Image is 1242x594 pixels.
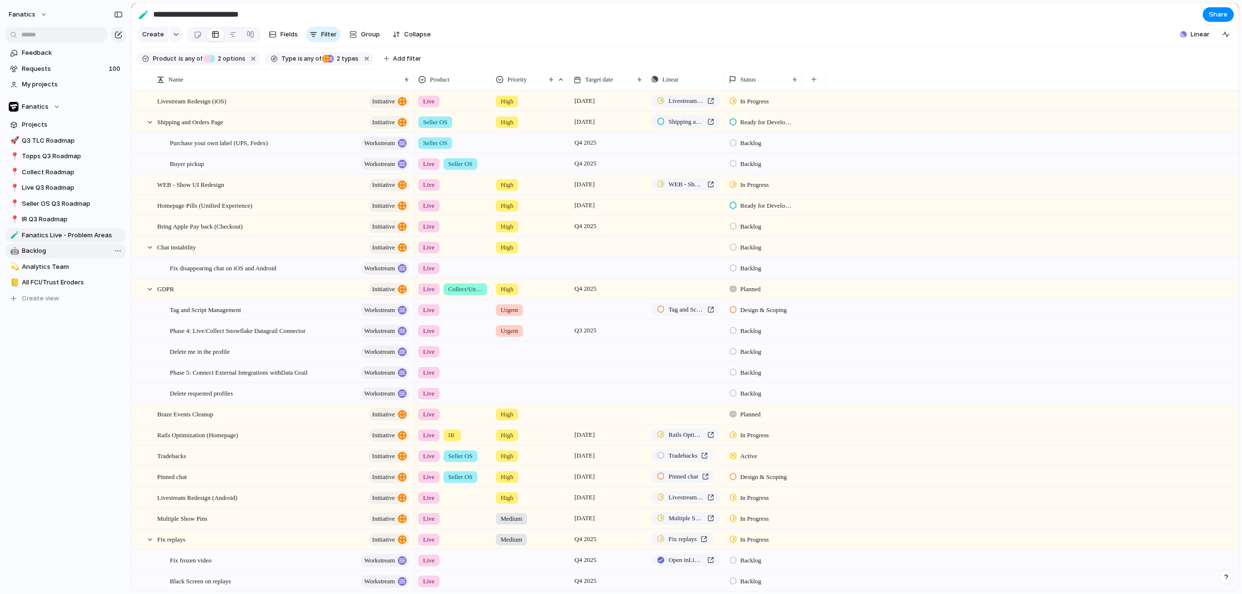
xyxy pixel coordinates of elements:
[372,491,395,505] span: initiative
[10,135,17,146] div: 🚀
[170,346,229,357] span: Delete me in the profile
[5,197,126,211] a: 📍Seller OS Q3 Roadmap
[423,472,435,482] span: Live
[501,472,513,482] span: High
[5,244,126,258] div: 🤖Backlog
[669,555,703,565] span: Open in Linear
[364,387,395,400] span: workstream
[9,167,18,177] button: 📍
[9,246,18,256] button: 🤖
[740,138,761,148] span: Backlog
[296,53,324,64] button: isany of
[170,554,212,565] span: Fix frozen video
[669,493,703,502] span: Livestream Redesign (iOS and Android)
[1203,7,1234,22] button: Share
[4,7,52,22] button: fanatics
[203,53,247,64] button: 2 options
[572,179,597,190] span: [DATE]
[423,180,435,190] span: Live
[361,137,409,149] button: workstream
[572,220,599,232] span: Q4 2025
[183,54,202,63] span: any of
[22,136,123,146] span: Q3 TLC Roadmap
[740,97,769,106] span: In Progress
[5,260,126,274] div: 💫Analytics Team
[740,326,761,336] span: Backlog
[740,305,787,315] span: Design & Scoping
[1191,30,1209,39] span: Linear
[369,241,409,254] button: initiative
[265,27,302,42] button: Fields
[157,179,224,190] span: WEB - Show UI Redesign
[423,368,435,378] span: Live
[5,149,126,164] div: 📍Topps Q3 Roadmap
[157,533,185,544] span: Fix replays
[9,278,18,287] button: 📒
[364,575,395,588] span: workstream
[22,294,59,303] span: Create view
[9,10,35,19] span: fanatics
[322,53,360,64] button: 2 types
[740,514,769,524] span: In Progress
[423,493,435,503] span: Live
[369,492,409,504] button: initiative
[740,577,761,586] span: Backlog
[423,347,435,357] span: Live
[168,75,183,84] span: Name
[157,199,252,211] span: Homepage Pills (Unified Experience)
[364,303,395,317] span: workstream
[281,54,296,63] span: Type
[364,366,395,379] span: workstream
[10,214,17,225] div: 📍
[22,80,123,89] span: My projects
[369,95,409,108] button: initiative
[22,64,106,74] span: Requests
[109,64,122,74] span: 100
[157,512,207,524] span: Multiple Show Pins
[22,151,123,161] span: Topps Q3 Roadmap
[372,470,395,484] span: initiative
[423,451,435,461] span: Live
[298,54,303,63] span: is
[423,410,435,419] span: Live
[423,138,447,148] span: Seller OS
[740,201,794,211] span: Ready for Development
[572,492,597,503] span: [DATE]
[372,199,395,213] span: initiative
[5,181,126,195] a: 📍Live Q3 Roadmap
[361,30,380,39] span: Group
[170,262,277,273] span: Fix disappearing chat on iOS and Android
[369,533,409,546] button: initiative
[10,246,17,257] div: 🤖
[572,325,599,336] span: Q3 2025
[369,220,409,233] button: initiative
[364,157,395,171] span: workstream
[572,95,597,107] span: [DATE]
[423,159,435,169] span: Live
[651,554,720,566] a: Open inLinear
[5,228,126,243] div: 🧪Fanatics Live - Problem Areas
[364,136,395,150] span: workstream
[5,117,126,132] a: Projects
[740,410,761,419] span: Planned
[153,54,177,63] span: Product
[430,75,449,84] span: Product
[572,137,599,148] span: Q4 2025
[740,264,761,273] span: Backlog
[501,117,513,127] span: High
[5,62,126,76] a: Requests100
[372,282,395,296] span: initiative
[740,117,794,127] span: Ready for Development
[361,575,409,588] button: workstream
[423,389,435,398] span: Live
[651,303,720,316] a: Tag and Script Management
[369,471,409,483] button: initiative
[501,514,522,524] span: Medium
[501,97,513,106] span: High
[372,408,395,421] span: initiative
[669,180,703,189] span: WEB - Show UI Redesign
[423,243,435,252] span: Live
[364,345,395,359] span: workstream
[10,261,17,272] div: 💫
[501,430,513,440] span: High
